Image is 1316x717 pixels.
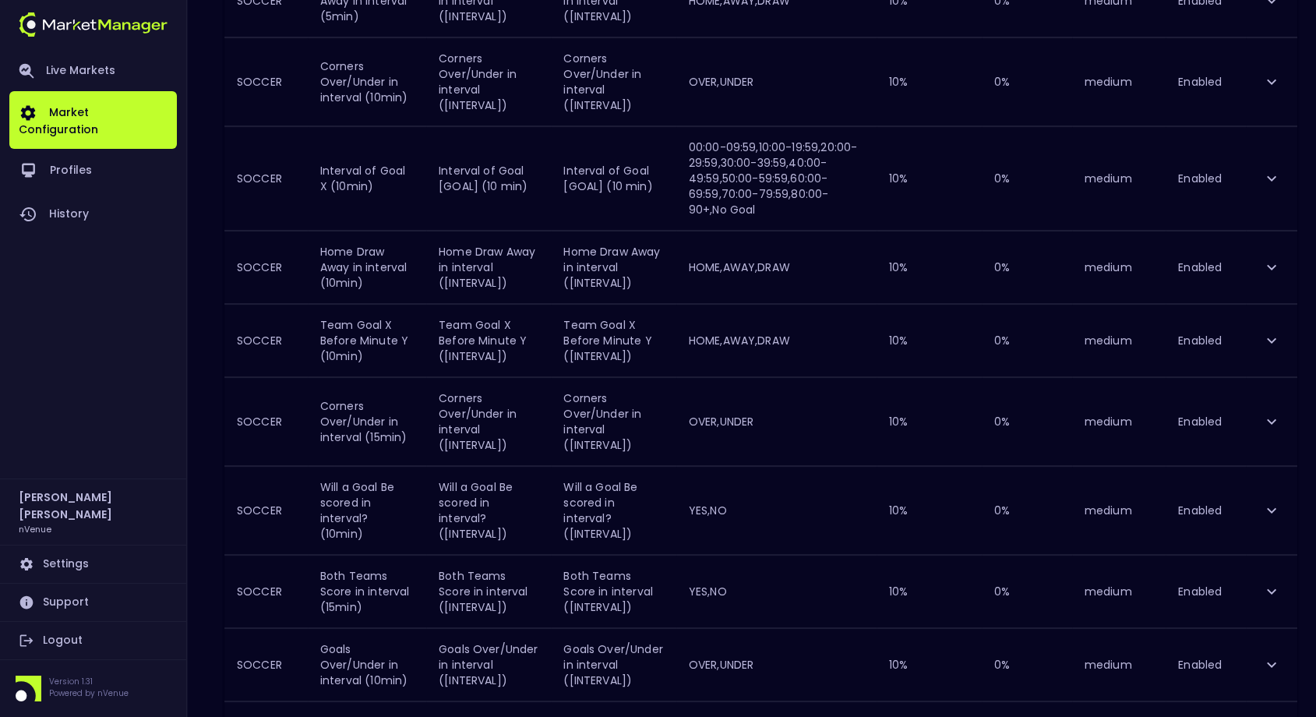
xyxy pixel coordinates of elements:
[308,37,426,125] td: Corners Over/Under in interval (10min)
[676,378,877,466] td: OVER,UNDER
[676,304,877,376] td: HOME,AWAY,DRAW
[426,467,551,555] td: Will a Goal Be scored in interval? ([INTERVAL])
[9,149,177,192] a: Profiles
[308,556,426,628] td: Both Teams Score in interval (15min)
[551,37,676,125] td: Corners Over/Under in interval ([INTERVAL])
[877,37,982,125] td: 10 %
[426,126,551,230] td: Interval of Goal [GOAL] (10 min)
[1072,629,1166,701] td: medium
[308,629,426,701] td: Goals Over/Under in interval (10min)
[1258,578,1285,605] button: expand row
[1072,556,1166,628] td: medium
[982,231,1072,303] td: 0 %
[1258,652,1285,678] button: expand row
[308,304,426,376] td: Team Goal X Before Minute Y (10min)
[982,126,1072,230] td: 0 %
[224,126,308,230] th: SOCCER
[9,546,177,583] a: Settings
[1072,231,1166,303] td: medium
[19,523,51,535] h3: nVenue
[676,467,877,555] td: YES,NO
[1178,333,1222,348] span: Enabled
[308,467,426,555] td: Will a Goal Be scored in interval? (10min)
[308,231,426,303] td: Home Draw Away in interval (10min)
[676,231,877,303] td: HOME,AWAY,DRAW
[551,556,676,628] td: Both Teams Score in interval ([INTERVAL])
[1258,254,1285,281] button: expand row
[1178,171,1222,186] span: Enabled
[1072,37,1166,125] td: medium
[9,584,177,621] a: Support
[1258,408,1285,435] button: expand row
[551,629,676,701] td: Goals Over/Under in interval ([INTERVAL])
[49,676,129,687] p: Version 1.31
[9,91,177,149] a: Market Configuration
[551,231,676,303] td: Home Draw Away in interval ([INTERVAL])
[49,687,129,699] p: Powered by nVenue
[426,37,551,125] td: Corners Over/Under in interval ([INTERVAL])
[982,37,1072,125] td: 0 %
[551,126,676,230] td: Interval of Goal [GOAL] (10 min)
[426,304,551,376] td: Team Goal X Before Minute Y ([INTERVAL])
[877,304,982,376] td: 10 %
[308,378,426,466] td: Corners Over/Under in interval (15min)
[1072,467,1166,555] td: medium
[1258,165,1285,192] button: expand row
[982,629,1072,701] td: 0 %
[426,556,551,628] td: Both Teams Score in interval ([INTERVAL])
[877,231,982,303] td: 10 %
[9,622,177,659] a: Logout
[9,192,177,236] a: History
[426,378,551,466] td: Corners Over/Under in interval ([INTERVAL])
[9,51,177,91] a: Live Markets
[1072,378,1166,466] td: medium
[1178,74,1222,90] span: Enabled
[676,126,877,230] td: 00:00-09:59,10:00-19:59,20:00-29:59,30:00-39:59,40:00-49:59,50:00-59:59,60:00-69:59,70:00-79:59,8...
[1258,497,1285,524] button: expand row
[551,378,676,466] td: Corners Over/Under in interval ([INTERVAL])
[676,629,877,701] td: OVER,UNDER
[551,304,676,376] td: Team Goal X Before Minute Y ([INTERVAL])
[224,467,308,555] th: SOCCER
[9,676,177,701] div: Version 1.31Powered by nVenue
[224,378,308,466] th: SOCCER
[1072,126,1166,230] td: medium
[676,37,877,125] td: OVER,UNDER
[19,489,168,523] h2: [PERSON_NAME] [PERSON_NAME]
[1178,414,1222,429] span: Enabled
[426,629,551,701] td: Goals Over/Under in interval ([INTERVAL])
[982,304,1072,376] td: 0 %
[426,231,551,303] td: Home Draw Away in interval ([INTERVAL])
[982,378,1072,466] td: 0 %
[982,467,1072,555] td: 0 %
[19,12,168,37] img: logo
[1178,260,1222,275] span: Enabled
[877,126,982,230] td: 10 %
[224,556,308,628] th: SOCCER
[982,556,1072,628] td: 0 %
[1258,327,1285,354] button: expand row
[1178,584,1222,599] span: Enabled
[1258,69,1285,95] button: expand row
[676,556,877,628] td: YES,NO
[1178,503,1222,518] span: Enabled
[877,467,982,555] td: 10 %
[224,231,308,303] th: SOCCER
[1072,304,1166,376] td: medium
[308,126,426,230] td: Interval of Goal X (10min)
[224,37,308,125] th: SOCCER
[551,467,676,555] td: Will a Goal Be scored in interval? ([INTERVAL])
[877,556,982,628] td: 10 %
[224,304,308,376] th: SOCCER
[877,629,982,701] td: 10 %
[877,378,982,466] td: 10 %
[224,629,308,701] th: SOCCER
[1178,657,1222,673] span: Enabled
